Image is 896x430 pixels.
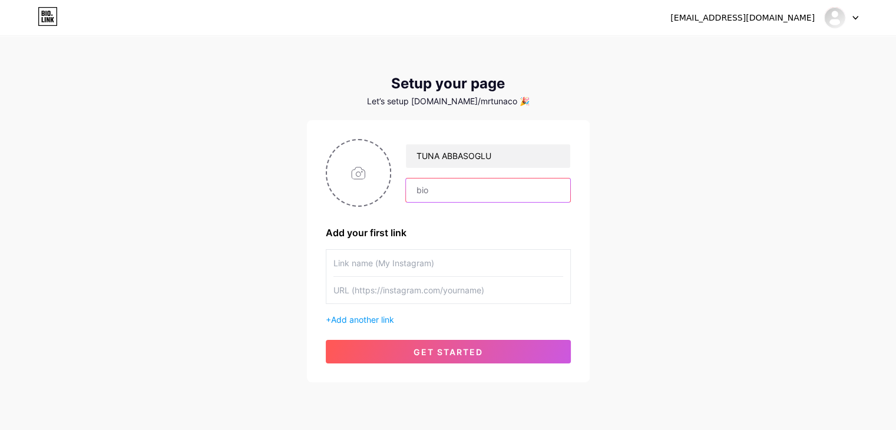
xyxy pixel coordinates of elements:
[824,6,846,29] img: Mr.Tuna Companies
[333,250,563,276] input: Link name (My Instagram)
[326,340,571,363] button: get started
[307,97,590,106] div: Let’s setup [DOMAIN_NAME]/mrtunaco 🎉
[326,313,571,326] div: +
[670,12,815,24] div: [EMAIL_ADDRESS][DOMAIN_NAME]
[326,226,571,240] div: Add your first link
[406,144,570,168] input: Your name
[331,315,394,325] span: Add another link
[414,347,483,357] span: get started
[406,178,570,202] input: bio
[333,277,563,303] input: URL (https://instagram.com/yourname)
[307,75,590,92] div: Setup your page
